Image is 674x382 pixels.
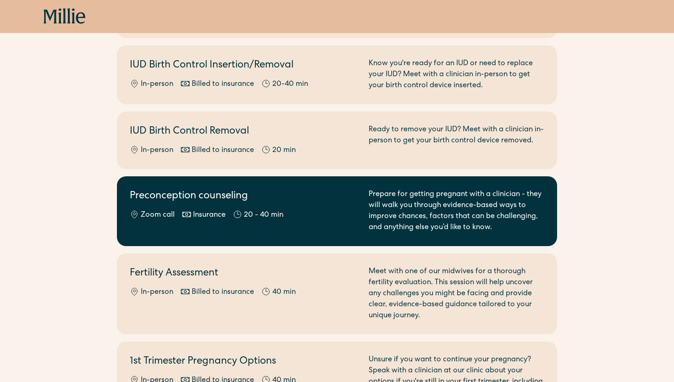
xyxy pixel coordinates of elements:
[130,266,358,281] h2: Fertility Assessment
[272,145,296,156] div: 20 min
[369,58,544,91] div: Know you're ready for an IUD or need to replace your IUD? Meet with a clinician in-person to get ...
[192,287,254,298] div: Billed to insurance
[117,176,557,246] a: Preconception counselingZoom callInsurance20 - 40 minPrepare for getting pregnant with a clinicia...
[272,79,308,90] div: 20-40 min
[130,189,358,204] h2: Preconception counseling
[369,189,544,233] div: Prepare for getting pregnant with a clinician - they will walk you through evidence-based ways to...
[130,58,358,73] h2: IUD Birth Control Insertion/Removal
[117,112,557,169] a: IUD Birth Control RemovalIn-personBilled to insurance20 minReady to remove your IUD? Meet with a ...
[141,79,173,90] div: In-person
[193,210,226,221] div: Insurance
[272,287,296,298] div: 40 min
[141,210,175,221] div: Zoom call
[192,79,254,90] div: Billed to insurance
[141,287,173,298] div: In-person
[192,145,254,156] div: Billed to insurance
[369,266,544,321] div: Meet with one of our midwives for a thorough fertility evaluation. This session will help uncover...
[141,145,173,156] div: In-person
[369,124,544,156] div: Ready to remove your IUD? Meet with a clinician in-person to get your birth control device removed.
[130,124,358,140] h2: IUD Birth Control Removal
[130,354,358,370] h2: 1st Trimester Pregnancy Options
[244,210,283,221] div: 20 - 40 min
[117,45,557,104] a: IUD Birth Control Insertion/RemovalIn-personBilled to insurance20-40 minKnow you're ready for an ...
[117,253,557,334] a: Fertility AssessmentIn-personBilled to insurance40 minMeet with one of our midwives for a thoroug...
